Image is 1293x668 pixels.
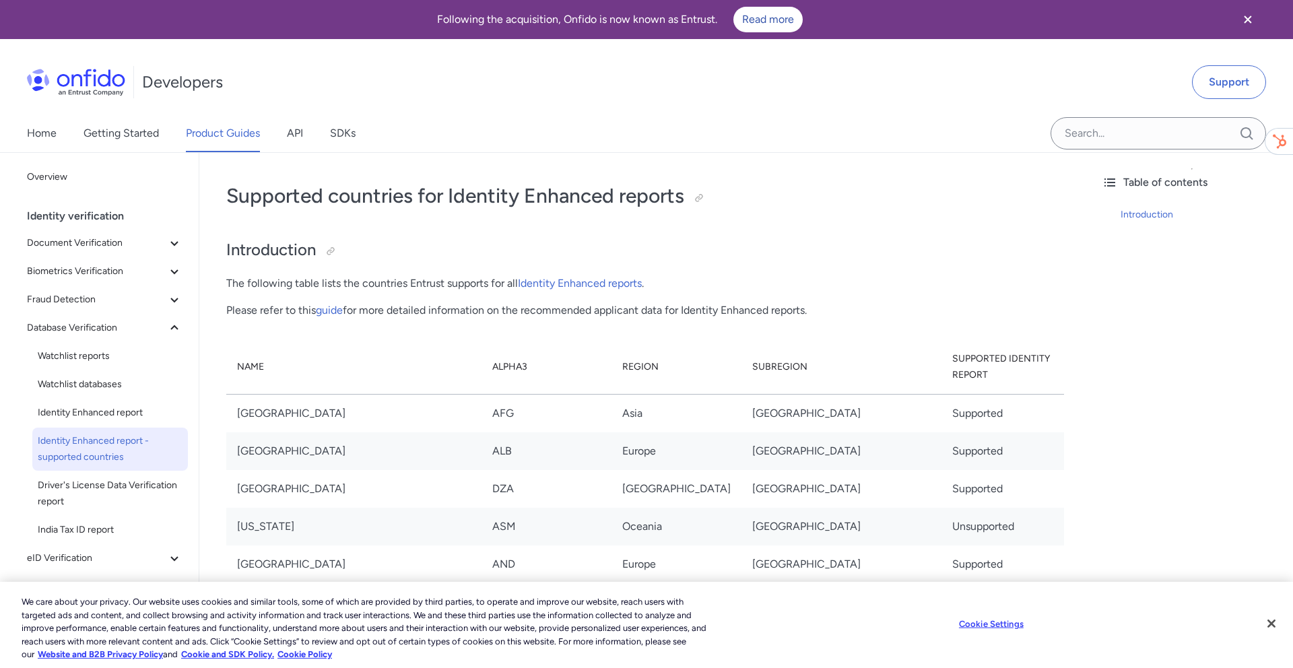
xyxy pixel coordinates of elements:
td: Europe [611,432,741,470]
td: [GEOGRAPHIC_DATA] [226,432,482,470]
a: Support [1192,65,1266,99]
div: We care about your privacy. Our website uses cookies and similar tools, some of which are provide... [22,595,711,661]
td: [GEOGRAPHIC_DATA] [611,470,741,508]
a: Identity Enhanced report [32,399,188,426]
a: More information about our cookie policy., opens in a new tab [38,649,163,659]
div: Following the acquisition, Onfido is now known as Entrust. [16,7,1223,32]
p: Please refer to this for more detailed information on the recommended applicant data for Identity... [226,302,1064,319]
td: Europe [611,545,741,583]
a: SDKs [330,114,356,152]
td: [GEOGRAPHIC_DATA] [741,508,941,545]
td: Supported [941,394,1064,432]
td: AND [482,545,611,583]
a: Overview [22,164,188,191]
a: Watchlist databases [32,371,188,398]
h1: Developers [142,71,223,93]
button: Cookie Settings [949,611,1033,638]
td: ALB [482,432,611,470]
td: Supported [941,470,1064,508]
td: [GEOGRAPHIC_DATA] [741,394,941,432]
button: Database Verification [22,314,188,341]
input: Onfido search input field [1051,117,1266,149]
td: Supported [941,432,1064,470]
span: eID Verification [27,550,166,566]
button: Fraud Detection [22,286,188,313]
span: Watchlist reports [38,348,183,364]
button: Close banner [1223,3,1273,36]
a: Product Guides [186,114,260,152]
td: [GEOGRAPHIC_DATA] [226,470,482,508]
span: India Tax ID report [38,522,183,538]
th: Alpha3 [482,340,611,395]
a: Driver's License Data Verification report [32,472,188,515]
span: Watchlist databases [38,376,183,393]
td: [GEOGRAPHIC_DATA] [741,470,941,508]
span: Database Verification [27,320,166,336]
td: [US_STATE] [226,508,482,545]
button: Compliance Suite [22,573,188,600]
a: Cookie and SDK Policy. [181,649,274,659]
td: Oceania [611,508,741,545]
td: [GEOGRAPHIC_DATA] [226,545,482,583]
a: Getting Started [84,114,159,152]
th: Name [226,340,482,395]
button: eID Verification [22,545,188,572]
button: Biometrics Verification [22,258,188,285]
button: Close [1257,609,1286,638]
a: guide [316,304,343,316]
th: Region [611,340,741,395]
svg: Close banner [1240,11,1256,28]
td: DZA [482,470,611,508]
th: Subregion [741,340,941,395]
a: API [287,114,303,152]
a: India Tax ID report [32,516,188,543]
h1: Supported countries for Identity Enhanced reports [226,182,1064,209]
a: Read more [733,7,803,32]
span: Compliance Suite [27,578,166,595]
button: Document Verification [22,230,188,257]
a: Home [27,114,57,152]
td: [GEOGRAPHIC_DATA] [741,545,941,583]
span: Overview [27,169,183,185]
td: Supported [941,545,1064,583]
span: Identity Enhanced report [38,405,183,421]
img: Onfido Logo [27,69,125,96]
a: Identity Enhanced reports [518,277,642,290]
p: The following table lists the countries Entrust supports for all . [226,275,1064,292]
div: Table of contents [1102,174,1282,191]
span: Driver's License Data Verification report [38,477,183,510]
span: Biometrics Verification [27,263,166,279]
span: Document Verification [27,235,166,251]
a: Identity Enhanced report - supported countries [32,428,188,471]
td: Unsupported [941,508,1064,545]
td: [GEOGRAPHIC_DATA] [226,394,482,432]
th: Supported Identity Report [941,340,1064,395]
div: Identity verification [27,203,193,230]
td: [GEOGRAPHIC_DATA] [741,432,941,470]
h2: Introduction [226,239,1064,262]
td: ASM [482,508,611,545]
a: Cookie Policy [277,649,332,659]
span: Identity Enhanced report - supported countries [38,433,183,465]
a: Introduction [1121,207,1282,223]
span: Fraud Detection [27,292,166,308]
a: Watchlist reports [32,343,188,370]
td: AFG [482,394,611,432]
td: Asia [611,394,741,432]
